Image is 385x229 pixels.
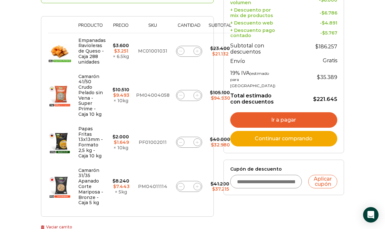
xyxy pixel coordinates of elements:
[322,30,337,36] bdi: 5.767
[78,167,103,206] a: Camarón 31/35 Apanado Corte Mariposa - Bronze - Caja 5 kg
[230,112,337,128] a: Ir a pagar
[113,178,129,184] bdi: 8.240
[322,20,337,26] bdi: 4.891
[109,122,133,163] td: × 10kg
[317,74,337,80] span: 35.389
[323,57,337,64] strong: Gratis
[230,55,279,66] th: Envío
[212,51,215,57] span: $
[313,96,317,102] span: $
[109,163,133,210] td: × 5kg
[210,90,230,95] bdi: 105.100
[230,18,279,26] th: + Descuento web
[78,74,103,117] a: Camarón 41/50 Crudo Pelado sin Vena - Super Prime - Caja 10 kg
[114,139,117,145] span: $
[113,92,129,98] bdi: 9.493
[212,51,229,57] bdi: 21.132
[211,142,230,148] bdi: 32.980
[113,134,115,140] span: $
[211,95,230,101] bdi: 94.930
[210,45,213,51] span: $
[184,182,193,191] input: Product quantity
[212,186,215,192] span: $
[113,184,130,189] bdi: 7.443
[133,23,173,33] th: Sku
[133,69,173,122] td: PM04004058
[113,87,115,93] span: $
[322,20,325,26] span: $
[230,6,279,19] th: + Descuento por mix de productos
[230,71,275,88] small: (estimado para [GEOGRAPHIC_DATA])
[230,166,337,172] label: Cupón de descuento
[315,44,337,50] bdi: 186.257
[211,142,214,148] span: $
[184,47,193,56] input: Product quantity
[230,66,279,89] th: 19% IVA
[313,96,337,102] bdi: 221.645
[113,184,116,189] span: $
[211,95,214,101] span: $
[279,18,337,26] td: -
[109,23,133,33] th: Precio
[113,178,115,184] span: $
[113,134,129,140] bdi: 2.000
[133,163,173,210] td: PM04011114
[205,23,235,33] th: Subtotal
[322,30,325,36] span: $
[113,43,116,48] span: $
[133,33,173,69] td: MC01001031
[75,23,109,33] th: Producto
[230,26,279,39] th: + Descuento pago contado
[114,48,117,54] span: $
[279,6,337,19] td: -
[210,90,213,95] span: $
[317,74,320,80] span: $
[230,89,279,105] th: Total estimado con descuentos
[113,87,129,93] bdi: 10.510
[211,181,213,187] span: $
[230,39,279,55] th: Subtotal con descuentos
[184,138,193,147] input: Product quantity
[308,175,337,188] button: Aplicar cupón
[184,91,193,100] input: Product quantity
[210,136,230,142] bdi: 40.000
[230,131,337,146] a: Continuar comprando
[78,37,106,65] a: Empanadas Ravioleras de Queso - Caja 288 unidades
[113,43,129,48] bdi: 3.600
[212,186,229,192] bdi: 37.215
[211,181,229,187] bdi: 41.200
[210,45,230,51] bdi: 23.400
[109,33,133,69] td: × 6.5kg
[210,136,213,142] span: $
[113,92,116,98] span: $
[279,26,337,39] td: -
[78,126,103,159] a: Papas Fritas 13x13mm - Formato 2,5 kg - Caja 10 kg
[315,44,319,50] span: $
[321,10,324,16] span: $
[114,139,129,145] bdi: 1.649
[109,69,133,122] td: × 10kg
[133,122,173,163] td: PF01002011
[173,23,205,33] th: Cantidad
[363,207,379,223] div: Open Intercom Messenger
[321,10,337,16] bdi: 6.786
[114,48,128,54] bdi: 3.251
